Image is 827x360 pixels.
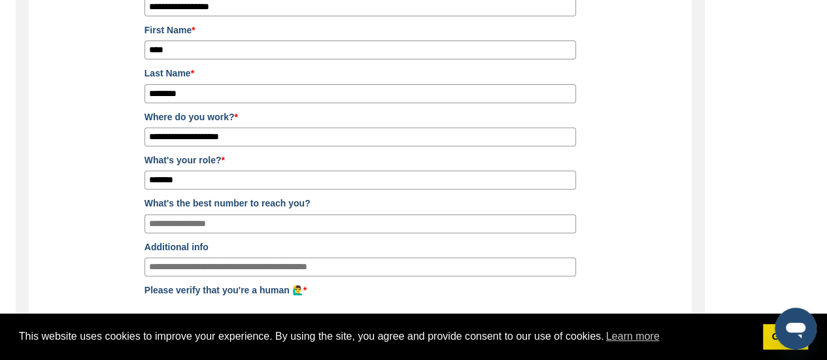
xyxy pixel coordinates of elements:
[775,308,817,350] iframe: Button to launch messaging window
[144,283,576,297] label: Please verify that you're a human 🙋‍♂️
[144,23,576,37] label: First Name
[144,66,576,80] label: Last Name
[144,196,576,210] label: What's the best number to reach you?
[144,110,576,124] label: Where do you work?
[144,240,576,254] label: Additional info
[144,301,343,352] iframe: reCAPTCHA
[19,327,752,346] span: This website uses cookies to improve your experience. By using the site, you agree and provide co...
[763,324,808,350] a: dismiss cookie message
[604,327,662,346] a: learn more about cookies
[144,153,576,167] label: What's your role?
